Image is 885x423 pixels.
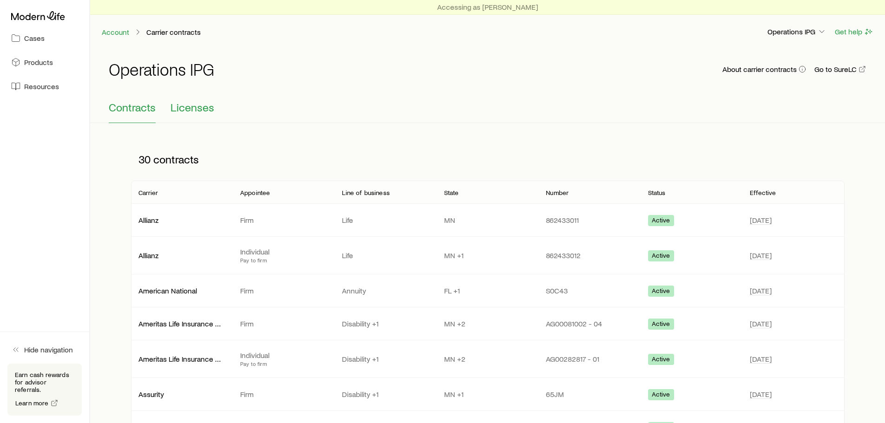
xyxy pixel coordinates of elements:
p: Life [342,251,429,260]
span: Active [652,252,670,261]
p: AG00081002 - 04 [546,319,633,328]
p: Disability +1 [342,319,429,328]
span: Contracts [109,101,156,114]
button: Hide navigation [7,339,82,360]
p: Individual [240,351,327,360]
p: Pay to firm [240,256,327,264]
p: Life [342,215,429,225]
p: Appointee [240,189,270,196]
p: American National [138,286,225,295]
p: Individual [240,247,327,256]
span: [DATE] [750,251,772,260]
p: Annuity [342,286,429,295]
p: MN +2 [444,354,531,364]
a: Go to SureLC [814,65,866,74]
span: Active [652,320,670,330]
p: Assurity [138,390,225,399]
a: Account [101,28,130,37]
span: Active [652,287,670,297]
span: 30 [138,153,151,166]
p: Disability +1 [342,390,429,399]
span: Active [652,355,670,365]
p: Allianz [138,215,225,225]
p: Status [648,189,666,196]
p: Ameritas Life Insurance Corp. (Ameritas) [138,319,225,328]
span: Learn more [15,400,49,406]
p: Operations IPG [767,27,826,36]
p: Firm [240,215,327,225]
button: Get help [834,26,874,37]
p: State [444,189,459,196]
p: 65JM [546,390,633,399]
div: Contracting sub-page tabs [109,101,866,123]
span: [DATE] [750,354,772,364]
div: Earn cash rewards for advisor referrals.Learn more [7,364,82,416]
p: FL +1 [444,286,531,295]
button: Operations IPG [767,26,827,38]
p: Firm [240,390,327,399]
h1: Operations IPG [109,60,214,78]
p: Disability +1 [342,354,429,364]
p: Ameritas Life Insurance Corp. (Ameritas) [138,354,225,364]
p: Accessing as [PERSON_NAME] [437,2,538,12]
span: Cases [24,33,45,43]
p: MN [444,215,531,225]
p: Number [546,189,569,196]
a: Products [7,52,82,72]
span: [DATE] [750,286,772,295]
span: Active [652,216,670,226]
span: contracts [153,153,199,166]
p: S0C43 [546,286,633,295]
p: MN +2 [444,319,531,328]
span: Products [24,58,53,67]
p: 862433011 [546,215,633,225]
span: Resources [24,82,59,91]
p: Pay to firm [240,360,327,367]
p: Effective [750,189,776,196]
span: [DATE] [750,319,772,328]
p: Earn cash rewards for advisor referrals. [15,371,74,393]
p: AG00282817 - 01 [546,354,633,364]
p: Carrier contracts [146,27,201,37]
span: Active [652,390,670,400]
p: Firm [240,286,327,295]
button: About carrier contracts [722,65,806,74]
p: MN +1 [444,251,531,260]
a: Cases [7,28,82,48]
p: MN +1 [444,390,531,399]
p: 862433012 [546,251,633,260]
span: Hide navigation [24,345,73,354]
span: [DATE] [750,215,772,225]
span: Licenses [170,101,214,114]
span: [DATE] [750,390,772,399]
p: Allianz [138,251,225,260]
p: Firm [240,319,327,328]
p: Line of business [342,189,390,196]
a: Resources [7,76,82,97]
p: Carrier [138,189,158,196]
